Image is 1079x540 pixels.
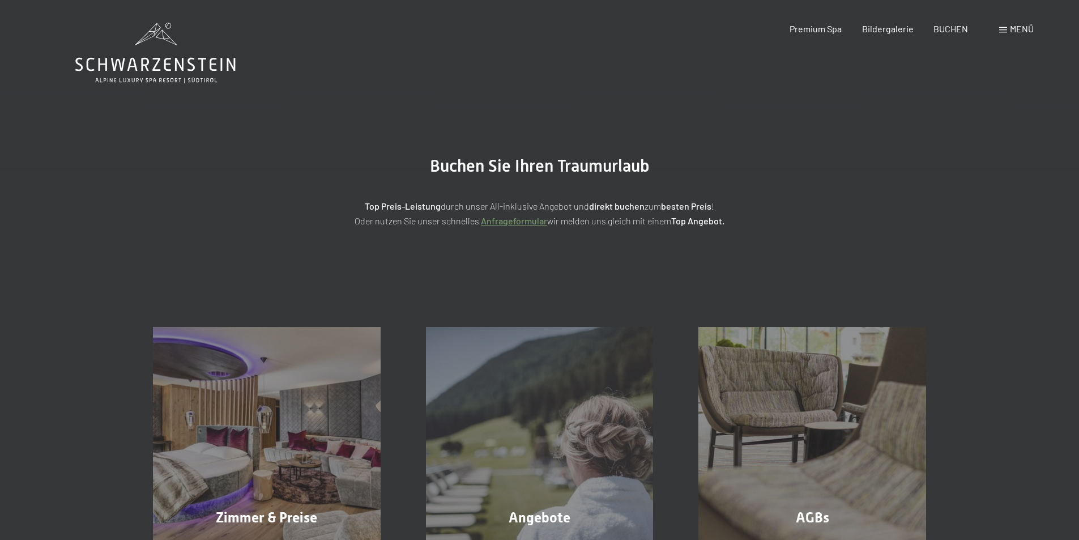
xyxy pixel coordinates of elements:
[216,509,317,526] span: Zimmer & Preise
[509,509,570,526] span: Angebote
[365,201,441,211] strong: Top Preis-Leistung
[589,201,645,211] strong: direkt buchen
[1010,23,1034,34] span: Menü
[796,509,829,526] span: AGBs
[862,23,914,34] a: Bildergalerie
[933,23,968,34] a: BUCHEN
[430,156,650,176] span: Buchen Sie Ihren Traumurlaub
[671,215,724,226] strong: Top Angebot.
[257,199,823,228] p: durch unser All-inklusive Angebot und zum ! Oder nutzen Sie unser schnelles wir melden uns gleich...
[790,23,842,34] a: Premium Spa
[661,201,711,211] strong: besten Preis
[481,215,547,226] a: Anfrageformular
